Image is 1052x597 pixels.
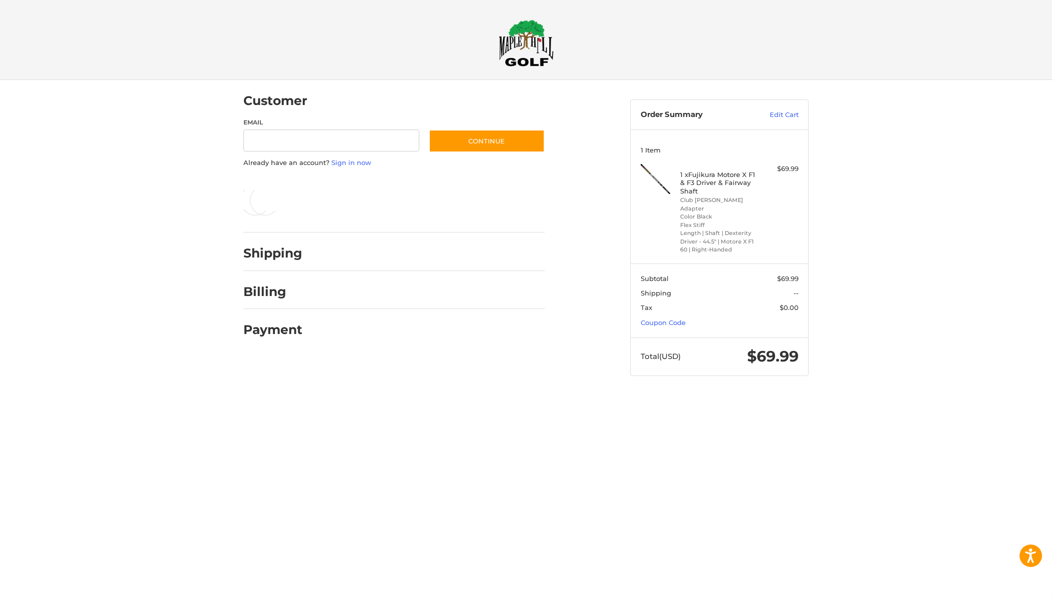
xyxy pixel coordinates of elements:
[429,129,545,152] button: Continue
[747,347,799,365] span: $69.99
[641,289,671,297] span: Shipping
[331,158,371,166] a: Sign in now
[499,19,554,66] img: Maple Hill Golf
[641,303,652,311] span: Tax
[680,221,757,229] li: Flex Stiff
[759,164,799,174] div: $69.99
[641,146,799,154] h3: 1 Item
[243,322,302,337] h2: Payment
[794,289,799,297] span: --
[680,229,757,254] li: Length | Shaft | Dexterity Driver - 44.5" | Motore X F1 60 | Right-Handed
[780,303,799,311] span: $0.00
[243,93,307,108] h2: Customer
[641,318,686,326] a: Coupon Code
[243,118,419,127] label: Email
[680,170,757,195] h4: 1 x Fujikura Motore X F1 & F3 Driver & Fairway Shaft
[777,274,799,282] span: $69.99
[748,110,799,120] a: Edit Cart
[243,284,302,299] h2: Billing
[243,158,545,168] p: Already have an account?
[641,110,748,120] h3: Order Summary
[680,196,757,212] li: Club [PERSON_NAME] Adapter
[641,351,681,361] span: Total (USD)
[641,274,669,282] span: Subtotal
[680,212,757,221] li: Color Black
[243,245,302,261] h2: Shipping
